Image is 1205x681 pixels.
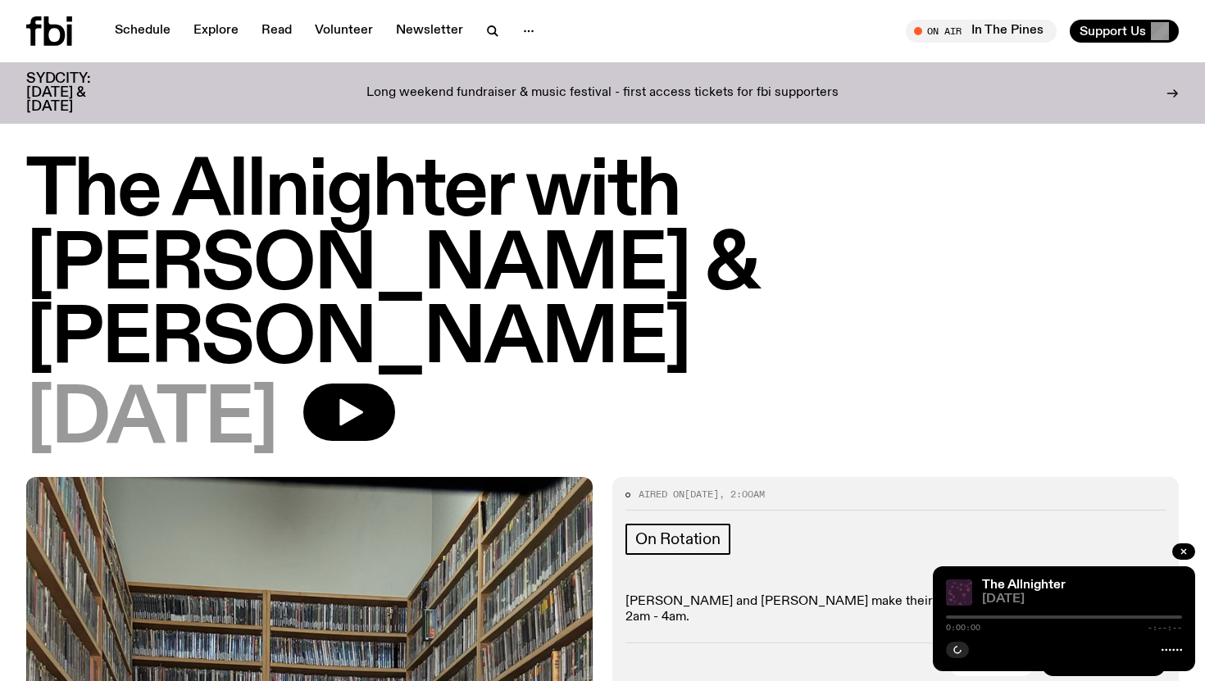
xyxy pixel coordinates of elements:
h1: The Allnighter with [PERSON_NAME] & [PERSON_NAME] [26,156,1179,377]
span: On Rotation [635,530,721,548]
span: 0:00:00 [946,624,980,632]
button: On AirIn The Pines [906,20,1057,43]
a: Newsletter [386,20,473,43]
a: Read [252,20,302,43]
span: Support Us [1080,24,1146,39]
h3: SYDCITY: [DATE] & [DATE] [26,72,131,114]
a: On Rotation [625,524,730,555]
span: -:--:-- [1148,624,1182,632]
span: [DATE] [26,384,277,457]
span: Aired on [639,488,684,501]
p: Long weekend fundraiser & music festival - first access tickets for fbi supporters [366,86,839,101]
a: The Allnighter [982,579,1066,592]
a: Schedule [105,20,180,43]
span: , 2:00am [719,488,765,501]
button: Support Us [1070,20,1179,43]
p: [PERSON_NAME] and [PERSON_NAME] make their debut presenting on fbi radio! From 2am - 4am. [625,594,1166,625]
span: [DATE] [982,593,1182,606]
span: [DATE] [684,488,719,501]
a: Explore [184,20,248,43]
a: Volunteer [305,20,383,43]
